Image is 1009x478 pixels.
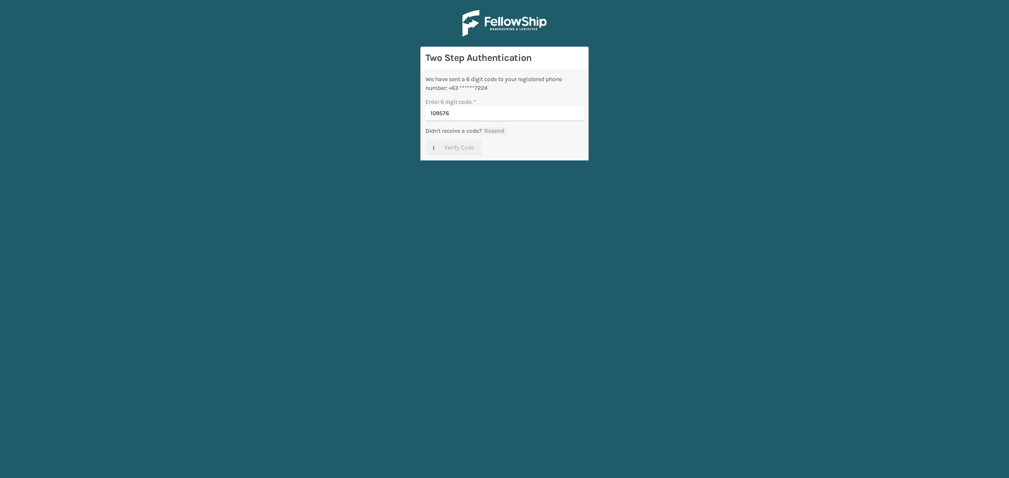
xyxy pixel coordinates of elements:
div: We have sent a 6 digit code to your registered phone number: +63 ******7224 [425,75,584,92]
button: Verify Code [425,140,482,155]
img: Logo [462,10,547,37]
h3: Two Step Authentication [425,52,584,64]
button: Resend [482,127,507,135]
label: Enter 6 digit code: [425,97,476,106]
p: Didn't receive a code? [425,126,482,135]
